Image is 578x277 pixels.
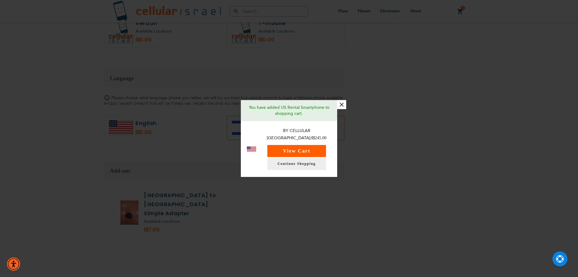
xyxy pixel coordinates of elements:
button: View Cart [267,145,326,157]
span: ₪245.00 [312,136,327,140]
div: Accessibility Menu [7,257,20,271]
button: × [337,100,346,109]
a: Continue Shopping [267,158,326,170]
p: You have added US Rental Smartphone to shopping cart. [245,105,333,117]
p: By Cellular [GEOGRAPHIC_DATA]: [262,127,331,142]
